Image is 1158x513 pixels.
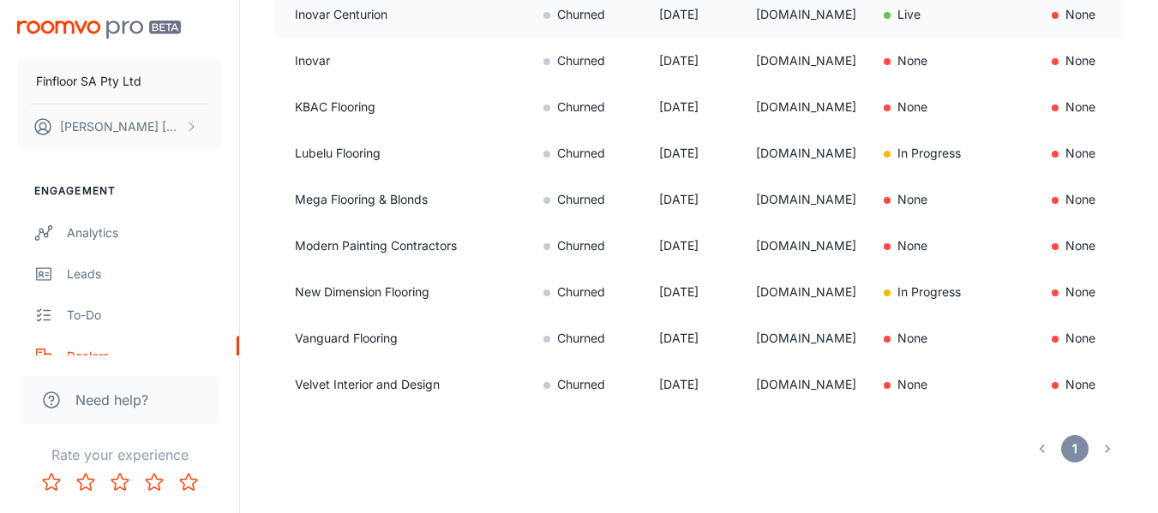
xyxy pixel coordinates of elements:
[137,465,171,499] button: Rate 4 star
[60,117,181,136] p: [PERSON_NAME] [PERSON_NAME]
[645,84,742,130] td: [DATE]
[274,361,530,408] td: Velvet Interior and Design
[1038,176,1132,223] td: None
[1038,315,1132,361] td: None
[870,38,1038,84] td: None
[1038,84,1132,130] td: None
[870,269,1038,315] td: In Progress
[1038,38,1132,84] td: None
[870,223,1038,269] td: None
[530,176,645,223] td: Churned
[530,130,645,176] td: Churned
[645,315,742,361] td: [DATE]
[742,361,870,408] td: [DOMAIN_NAME]
[870,361,1038,408] td: None
[36,72,141,91] p: Finfloor SA Pty Ltd
[171,465,206,499] button: Rate 5 star
[1038,269,1132,315] td: None
[645,269,742,315] td: [DATE]
[1061,435,1089,462] button: page 1
[870,176,1038,223] td: None
[1038,130,1132,176] td: None
[530,361,645,408] td: Churned
[67,265,222,283] div: Leads
[274,84,530,130] td: KBAC Flooring
[742,223,870,269] td: [DOMAIN_NAME]
[34,465,69,499] button: Rate 1 star
[17,59,222,104] button: Finfloor SA Pty Ltd
[645,130,742,176] td: [DATE]
[742,130,870,176] td: [DOMAIN_NAME]
[1038,361,1132,408] td: None
[742,38,870,84] td: [DOMAIN_NAME]
[645,176,742,223] td: [DATE]
[530,223,645,269] td: Churned
[274,315,530,361] td: Vanguard Flooring
[274,176,530,223] td: Mega Flooring & Blonds
[530,269,645,315] td: Churned
[274,38,530,84] td: Inovar
[530,315,645,361] td: Churned
[870,130,1038,176] td: In Progress
[67,224,222,242] div: Analytics
[274,223,530,269] td: Modern Painting Contractors
[645,361,742,408] td: [DATE]
[742,315,870,361] td: [DOMAIN_NAME]
[870,84,1038,130] td: None
[67,306,222,325] div: To-do
[69,465,103,499] button: Rate 2 star
[742,84,870,130] td: [DOMAIN_NAME]
[645,223,742,269] td: [DATE]
[67,347,222,366] div: Dealers
[274,269,530,315] td: New Dimension Flooring
[530,84,645,130] td: Churned
[530,38,645,84] td: Churned
[870,315,1038,361] td: None
[14,444,225,465] p: Rate your experience
[645,38,742,84] td: [DATE]
[17,104,222,149] button: [PERSON_NAME] [PERSON_NAME]
[742,269,870,315] td: [DOMAIN_NAME]
[17,21,181,39] img: Roomvo PRO Beta
[742,176,870,223] td: [DOMAIN_NAME]
[1038,223,1132,269] td: None
[103,465,137,499] button: Rate 3 star
[1026,435,1124,462] nav: pagination navigation
[75,390,148,410] span: Need help?
[274,130,530,176] td: Lubelu Flooring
